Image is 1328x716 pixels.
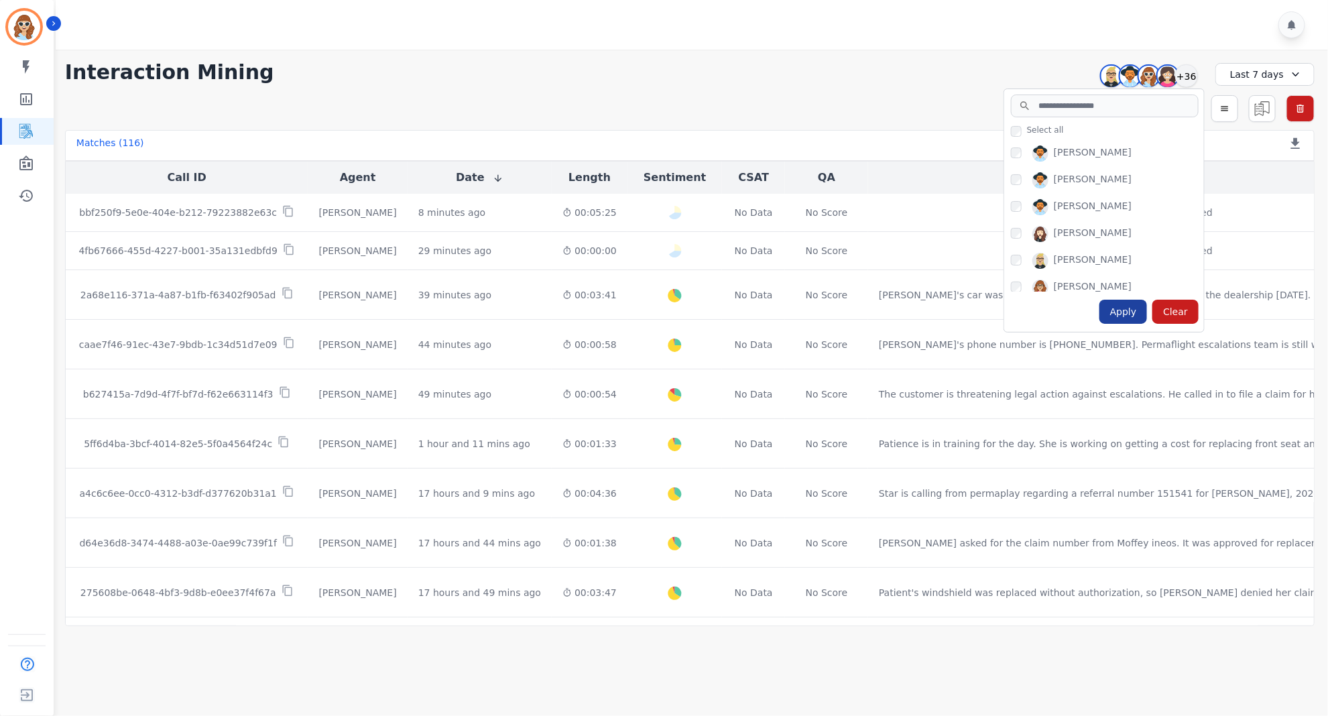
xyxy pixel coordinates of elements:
p: 2a68e116-371a-4a87-b1fb-f63402f905ad [80,288,276,302]
div: [PERSON_NAME] [318,487,396,500]
div: No Score [806,244,848,257]
div: [PERSON_NAME] [318,338,396,351]
div: No Score [806,586,848,599]
div: [PERSON_NAME] [318,244,396,257]
div: No Score [806,487,848,500]
div: No Data [733,244,774,257]
h1: Interaction Mining [65,60,274,84]
div: [PERSON_NAME] [318,387,396,401]
img: Bordered avatar [8,11,40,43]
button: Agent [340,170,376,186]
div: 00:05:25 [562,206,617,219]
p: b627415a-7d9d-4f7f-bf7d-f62e663114f3 [83,387,274,401]
button: Call ID [168,170,206,186]
div: 00:00:58 [562,338,617,351]
div: [PERSON_NAME] [1054,145,1132,162]
div: No Data [733,206,774,219]
div: No Data [733,437,774,451]
div: No Data [733,487,774,500]
div: No Data [733,338,774,351]
div: 00:00:54 [562,387,617,401]
div: [PERSON_NAME] [1054,226,1132,242]
div: 00:04:36 [562,487,617,500]
div: 49 minutes ago [418,387,491,401]
button: CSAT [738,170,769,186]
div: [PERSON_NAME] [318,586,396,599]
div: No Data [733,288,774,302]
div: 00:01:33 [562,437,617,451]
div: 00:03:47 [562,586,617,599]
div: [PERSON_NAME] [318,206,396,219]
p: d64e36d8-3474-4488-a03e-0ae99c739f1f [79,536,277,550]
button: Date [456,170,503,186]
div: No Data [733,387,774,401]
div: No Score [806,288,848,302]
div: 29 minutes ago [418,244,491,257]
div: [PERSON_NAME] [318,288,396,302]
div: No Data [733,586,774,599]
div: Clear [1152,300,1199,324]
div: No Score [806,437,848,451]
div: [PERSON_NAME] [1054,172,1132,188]
div: No Score [806,338,848,351]
div: No Score [806,387,848,401]
div: [PERSON_NAME] [318,536,396,550]
div: [PERSON_NAME] [318,437,396,451]
div: [PERSON_NAME] [1054,253,1132,269]
p: bbf250f9-5e0e-404e-b212-79223882e63c [79,206,277,219]
div: No Score [806,536,848,550]
button: QA [818,170,835,186]
div: Matches ( 116 ) [76,136,144,155]
p: a4c6c6ee-0cc0-4312-b3df-d377620b31a1 [80,487,277,500]
button: Length [568,170,611,186]
p: caae7f46-91ec-43e7-9bdb-1c34d51d7e09 [79,338,278,351]
p: 4fb67666-455d-4227-b001-35a131edbfd9 [78,244,278,257]
div: 44 minutes ago [418,338,491,351]
div: No Score [806,206,848,219]
div: 8 minutes ago [418,206,486,219]
p: 275608be-0648-4bf3-9d8b-e0ee37f4f67a [80,586,276,599]
div: 1 hour and 11 mins ago [418,437,530,451]
div: 39 minutes ago [418,288,491,302]
div: Apply [1099,300,1148,324]
button: Sentiment [644,170,706,186]
div: [PERSON_NAME] [1054,280,1132,296]
div: 00:03:41 [562,288,617,302]
p: 5ff6d4ba-3bcf-4014-82e5-5f0a4564f24c [84,437,272,451]
div: 17 hours and 49 mins ago [418,586,541,599]
div: No Data [733,536,774,550]
div: +36 [1175,64,1198,87]
div: Last 7 days [1215,63,1315,86]
div: 00:01:38 [562,536,617,550]
div: [PERSON_NAME] [1054,199,1132,215]
div: 00:00:00 [562,244,617,257]
div: 17 hours and 44 mins ago [418,536,541,550]
span: Select all [1027,125,1064,135]
div: 17 hours and 9 mins ago [418,487,535,500]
